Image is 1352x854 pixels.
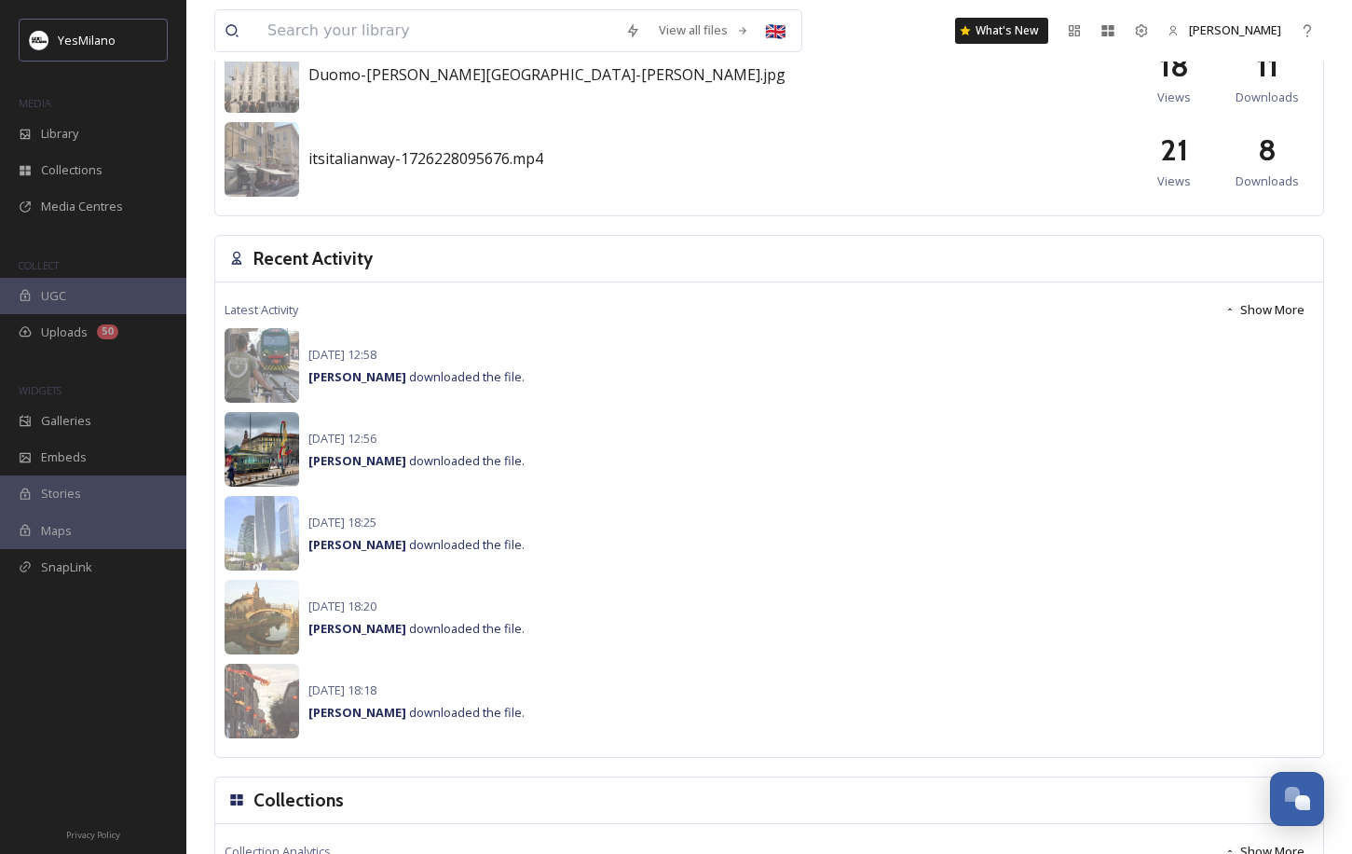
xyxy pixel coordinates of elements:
[308,64,785,85] span: Duomo-[PERSON_NAME][GEOGRAPHIC_DATA]-[PERSON_NAME].jpg
[19,383,61,397] span: WIDGETS
[41,161,102,179] span: Collections
[1159,44,1189,89] h2: 18
[308,620,525,637] span: downloaded the file.
[1157,89,1191,106] span: Views
[66,822,120,845] a: Privacy Policy
[225,664,299,738] img: SarpiCapodanno_YesMilano_AnnaDellaBadia_02864.jpg
[1160,128,1188,172] h2: 21
[308,148,543,169] span: itsitalianway-1726228095676.mp4
[308,682,376,698] span: [DATE] 18:18
[1256,44,1278,89] h2: 11
[308,452,406,469] strong: [PERSON_NAME]
[225,328,299,403] img: Penni-120.jpg
[66,829,120,841] span: Privacy Policy
[58,32,116,48] span: YesMilano
[41,558,92,576] span: SnapLink
[41,125,78,143] span: Library
[225,580,299,654] img: Navigli_Sara%2520De%2520Marco%252010.JPG
[1157,172,1191,190] span: Views
[308,598,376,614] span: [DATE] 18:20
[225,412,299,487] img: raffaella.811-17998809929285896.jpg
[258,10,616,51] input: Search your library
[308,452,525,469] span: downloaded the file.
[308,620,406,637] strong: [PERSON_NAME]
[41,522,72,540] span: Maps
[308,536,525,553] span: downloaded the file.
[1189,21,1281,38] span: [PERSON_NAME]
[1158,12,1291,48] a: [PERSON_NAME]
[308,704,406,721] strong: [PERSON_NAME]
[308,514,376,530] span: [DATE] 18:25
[1236,89,1299,106] span: Downloads
[41,448,87,466] span: Embeds
[19,258,59,272] span: COLLECT
[253,245,373,272] h3: Recent Activity
[41,412,91,430] span: Galleries
[30,31,48,49] img: Logo%20YesMilano%40150x.png
[308,368,406,385] strong: [PERSON_NAME]
[649,12,758,48] a: View all files
[97,324,118,339] div: 50
[41,485,81,503] span: Stories
[225,496,299,571] img: city-life_9814_51966436111_o.jpg
[308,368,525,385] span: downloaded the file.
[41,324,88,341] span: Uploads
[308,346,376,363] span: [DATE] 12:58
[41,198,123,215] span: Media Centres
[308,704,525,721] span: downloaded the file.
[1236,172,1299,190] span: Downloads
[225,122,299,197] img: ed6aec86-c669-46d1-948c-387310230753.jpg
[955,18,1048,44] a: What's New
[225,301,298,319] span: Latest Activity
[758,14,792,48] div: 🇬🇧
[253,787,344,814] h3: Collections
[41,287,66,305] span: UGC
[19,96,51,110] span: MEDIA
[308,430,376,447] span: [DATE] 12:56
[1258,128,1277,172] h2: 8
[1215,292,1314,328] button: Show More
[308,536,406,553] strong: [PERSON_NAME]
[225,38,299,113] img: DSC06838.jpg
[1270,772,1324,826] button: Open Chat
